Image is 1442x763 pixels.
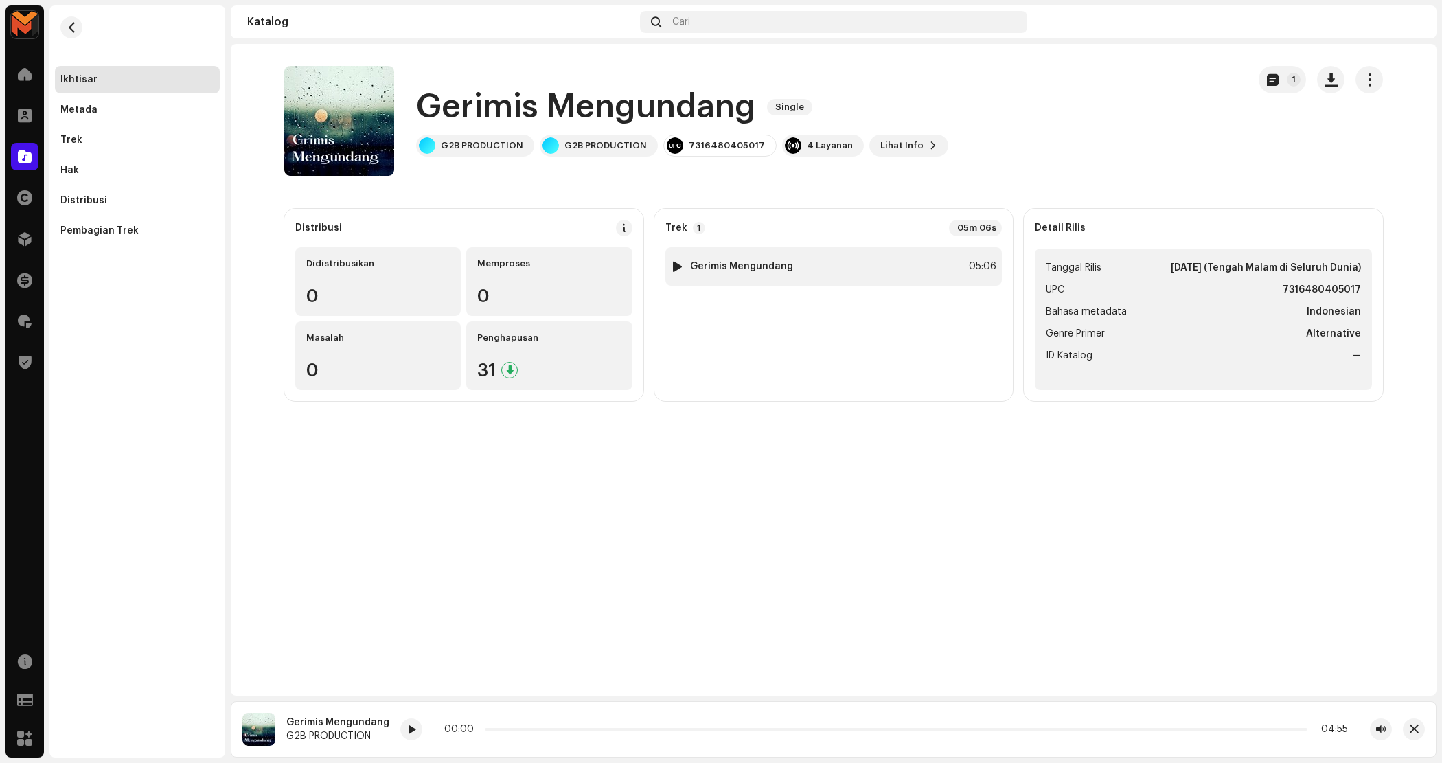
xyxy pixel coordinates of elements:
[665,223,687,234] strong: Trek
[1046,348,1092,364] span: ID Katalog
[1352,348,1361,364] strong: —
[1046,326,1105,342] span: Genre Primer
[55,96,220,124] re-m-nav-item: Metada
[1046,304,1127,320] span: Bahasa metadata
[306,258,450,269] div: Didistribusikan
[1307,304,1361,320] strong: Indonesian
[693,222,705,234] p-badge: 1
[286,731,389,742] div: G2B PRODUCTION
[247,16,634,27] div: Katalog
[1283,282,1361,298] strong: 7316480405017
[564,140,647,151] div: G2B PRODUCTION
[60,135,82,146] div: Trek
[1046,282,1064,298] span: UPC
[416,85,756,129] h1: Gerimis Mengundang
[306,332,450,343] div: Masalah
[1313,724,1348,735] div: 04:55
[55,157,220,184] re-m-nav-item: Hak
[55,217,220,244] re-m-nav-item: Pembagian Trek
[966,258,996,275] div: 05:06
[1398,11,1420,33] img: c80ab357-ad41-45f9-b05a-ac2c454cf3ef
[880,132,924,159] span: Lihat Info
[1035,223,1086,234] strong: Detail Rilis
[689,140,765,151] div: 7316480405017
[295,223,342,234] div: Distribusi
[55,126,220,154] re-m-nav-item: Trek
[242,713,275,746] img: dadbba5c-9fd1-4c99-8cea-de2a6e36ab05
[1259,66,1306,93] button: 1
[55,187,220,214] re-m-nav-item: Distribusi
[1046,260,1101,276] span: Tanggal Rilis
[807,140,853,151] div: 4 Layanan
[690,261,793,272] strong: Gerimis Mengundang
[949,220,1002,236] div: 05m 06s
[477,332,621,343] div: Penghapusan
[1287,73,1301,87] p-badge: 1
[11,11,38,38] img: 33c9722d-ea17-4ee8-9e7d-1db241e9a290
[60,225,139,236] div: Pembagian Trek
[55,66,220,93] re-m-nav-item: Ikhtisar
[441,140,523,151] div: G2B PRODUCTION
[869,135,948,157] button: Lihat Info
[477,258,621,269] div: Memproses
[444,724,479,735] div: 00:00
[1306,326,1361,342] strong: Alternative
[60,195,107,206] div: Distribusi
[60,104,98,115] div: Metada
[1171,260,1361,276] strong: [DATE] (Tengah Malam di Seluruh Dunia)
[286,717,389,728] div: Gerimis Mengundang
[60,74,98,85] div: Ikhtisar
[672,16,690,27] span: Cari
[767,99,812,115] span: Single
[60,165,79,176] div: Hak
